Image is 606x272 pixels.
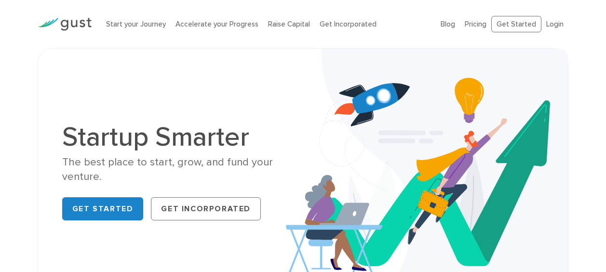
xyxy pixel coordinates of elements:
[62,197,144,220] a: Get Started
[38,18,92,31] img: Gust Logo
[62,155,296,184] div: The best place to start, grow, and fund your venture.
[465,20,486,28] a: Pricing
[268,20,310,28] a: Raise Capital
[546,20,564,28] a: Login
[151,197,261,220] a: Get Incorporated
[320,20,377,28] a: Get Incorporated
[62,123,296,150] h1: Startup Smarter
[441,20,455,28] a: Blog
[491,16,541,33] a: Get Started
[175,20,258,28] a: Accelerate your Progress
[106,20,166,28] a: Start your Journey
